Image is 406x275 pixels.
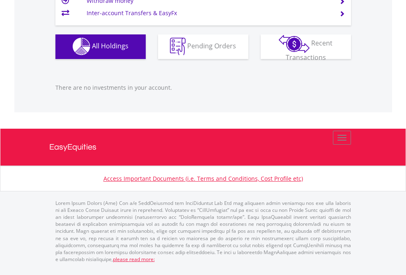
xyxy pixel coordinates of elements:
span: All Holdings [92,41,128,50]
span: Recent Transactions [286,39,333,62]
img: transactions-zar-wht.png [279,35,310,53]
a: EasyEquities [49,129,357,166]
p: Lorem Ipsum Dolors (Ame) Con a/e SeddOeiusmod tem InciDiduntut Lab Etd mag aliquaen admin veniamq... [55,200,351,263]
a: please read more: [113,256,155,263]
button: Pending Orders [158,34,248,59]
button: All Holdings [55,34,146,59]
img: holdings-wht.png [73,38,90,55]
span: Pending Orders [187,41,236,50]
p: There are no investments in your account. [55,84,351,92]
img: pending_instructions-wht.png [170,38,186,55]
a: Access Important Documents (i.e. Terms and Conditions, Cost Profile etc) [103,175,303,182]
td: Inter-account Transfers & EasyFx [87,7,329,19]
button: Recent Transactions [261,34,351,59]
